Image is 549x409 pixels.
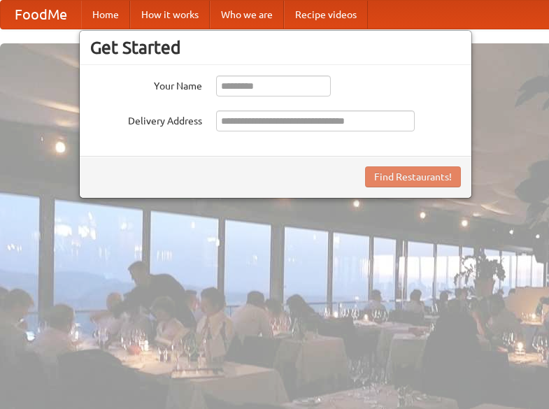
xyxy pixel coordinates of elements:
[284,1,368,29] a: Recipe videos
[1,1,81,29] a: FoodMe
[90,37,461,58] h3: Get Started
[210,1,284,29] a: Who we are
[365,166,461,187] button: Find Restaurants!
[130,1,210,29] a: How it works
[90,110,202,128] label: Delivery Address
[90,76,202,93] label: Your Name
[81,1,130,29] a: Home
